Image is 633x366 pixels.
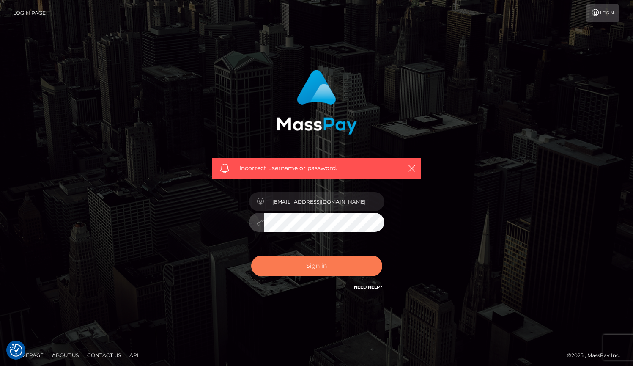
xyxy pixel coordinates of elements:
a: Homepage [9,349,47,362]
a: Contact Us [84,349,124,362]
img: MassPay Login [277,70,357,135]
img: Revisit consent button [10,344,22,357]
input: Username... [264,192,384,211]
span: Incorrect username or password. [239,164,394,173]
div: © 2025 , MassPay Inc. [567,351,627,360]
button: Sign in [251,256,382,276]
a: Need Help? [354,284,382,290]
button: Consent Preferences [10,344,22,357]
a: About Us [49,349,82,362]
a: Login Page [13,4,46,22]
a: API [126,349,142,362]
a: Login [586,4,619,22]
